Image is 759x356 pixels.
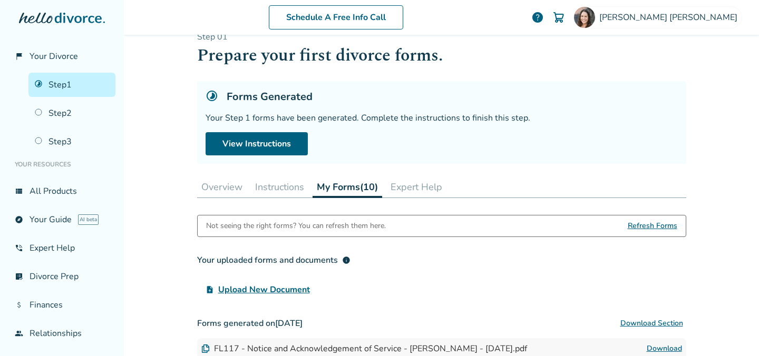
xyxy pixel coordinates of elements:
[197,176,247,197] button: Overview
[78,214,99,225] span: AI beta
[8,264,115,289] a: list_alt_checkDivorce Prep
[28,101,115,125] a: Step2
[28,130,115,154] a: Step3
[15,329,23,338] span: group
[617,313,686,334] button: Download Section
[197,313,686,334] h3: Forms generated on [DATE]
[647,342,682,355] a: Download
[15,244,23,252] span: phone_in_talk
[15,301,23,309] span: attach_money
[706,305,759,356] iframe: Chat Widget
[201,343,527,354] div: FL117 - Notice and Acknowledgement of Service - [PERSON_NAME] - [DATE].pdf
[342,256,351,264] span: info
[269,5,403,29] a: Schedule A Free Info Call
[30,51,78,62] span: Your Divorce
[201,344,210,353] img: Document
[8,179,115,203] a: view_listAll Products
[15,215,23,224] span: explore
[206,112,678,124] div: Your Step 1 forms have been generated. Complete the instructions to finish this step.
[531,11,544,24] a: help
[206,285,214,294] span: upload_file
[15,187,23,195] span: view_list
[313,176,382,198] button: My Forms(10)
[8,207,115,232] a: exploreYour GuideAI beta
[251,176,308,197] button: Instructions
[599,12,742,23] span: [PERSON_NAME] [PERSON_NAME]
[218,283,310,296] span: Upload New Document
[8,293,115,317] a: attach_moneyFinances
[206,132,308,155] a: View Instructions
[386,176,446,197] button: Expert Help
[8,154,115,175] li: Your Resources
[197,43,686,68] h1: Prepare your first divorce forms.
[8,321,115,345] a: groupRelationships
[206,215,386,236] div: Not seeing the right forms? You can refresh them here.
[15,272,23,281] span: list_alt_check
[28,73,115,97] a: Step1
[8,236,115,260] a: phone_in_talkExpert Help
[552,11,565,24] img: Cart
[227,90,313,104] h5: Forms Generated
[15,52,23,61] span: flag_2
[574,7,595,28] img: Molly Tafoya
[8,44,115,68] a: flag_2Your Divorce
[197,254,351,266] div: Your uploaded forms and documents
[628,215,677,236] span: Refresh Forms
